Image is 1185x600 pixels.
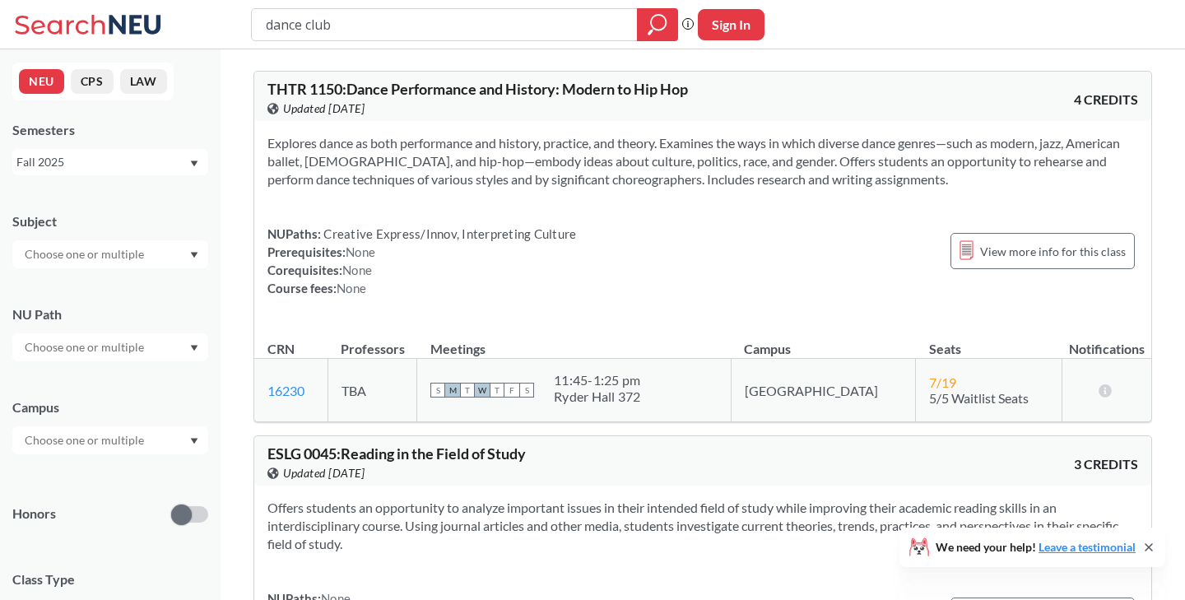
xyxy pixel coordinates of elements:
span: ESLG 0045 : Reading in the Field of Study [267,444,526,463]
a: 16230 [267,383,304,398]
p: Honors [12,505,56,523]
span: None [342,263,372,277]
div: Campus [12,398,208,416]
button: Sign In [698,9,764,40]
section: Offers students an opportunity to analyze important issues in their intended field of study while... [267,499,1138,553]
button: LAW [120,69,167,94]
span: Updated [DATE] [283,100,365,118]
th: Seats [916,323,1062,359]
span: T [460,383,475,398]
div: Semesters [12,121,208,139]
div: NUPaths: Prerequisites: Corequisites: Course fees: [267,225,576,297]
svg: magnifying glass [648,13,667,36]
th: Notifications [1062,323,1151,359]
div: magnifying glass [637,8,678,41]
span: Updated [DATE] [283,464,365,482]
svg: Dropdown arrow [190,160,198,167]
input: Choose one or multiple [16,430,155,450]
span: W [475,383,490,398]
div: NU Path [12,305,208,323]
span: THTR 1150 : Dance Performance and History: Modern to Hip Hop [267,80,688,98]
svg: Dropdown arrow [190,438,198,444]
a: Leave a testimonial [1039,540,1136,554]
div: Fall 2025Dropdown arrow [12,149,208,175]
svg: Dropdown arrow [190,345,198,351]
div: Dropdown arrow [12,240,208,268]
span: Class Type [12,570,208,588]
section: Explores dance as both performance and history, practice, and theory. Examines the ways in which ... [267,134,1138,188]
td: [GEOGRAPHIC_DATA] [731,359,916,422]
div: Dropdown arrow [12,333,208,361]
th: Professors [328,323,416,359]
div: Subject [12,212,208,230]
span: 5/5 Waitlist Seats [929,390,1029,406]
span: S [430,383,445,398]
th: Meetings [417,323,732,359]
input: Choose one or multiple [16,337,155,357]
span: 3 CREDITS [1074,455,1138,473]
th: Campus [731,323,916,359]
span: F [504,383,519,398]
button: CPS [71,69,114,94]
span: S [519,383,534,398]
div: Dropdown arrow [12,426,208,454]
div: CRN [267,340,295,358]
span: We need your help! [936,542,1136,553]
span: View more info for this class [980,241,1126,262]
span: 7 / 19 [929,374,956,390]
span: None [346,244,375,259]
div: Ryder Hall 372 [554,388,641,405]
svg: Dropdown arrow [190,252,198,258]
div: Fall 2025 [16,153,188,171]
div: 11:45 - 1:25 pm [554,372,641,388]
span: 4 CREDITS [1074,91,1138,109]
input: Class, professor, course number, "phrase" [264,11,625,39]
td: TBA [328,359,416,422]
span: Creative Express/Innov, Interpreting Culture [321,226,576,241]
button: NEU [19,69,64,94]
span: M [445,383,460,398]
span: T [490,383,504,398]
input: Choose one or multiple [16,244,155,264]
span: None [337,281,366,295]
